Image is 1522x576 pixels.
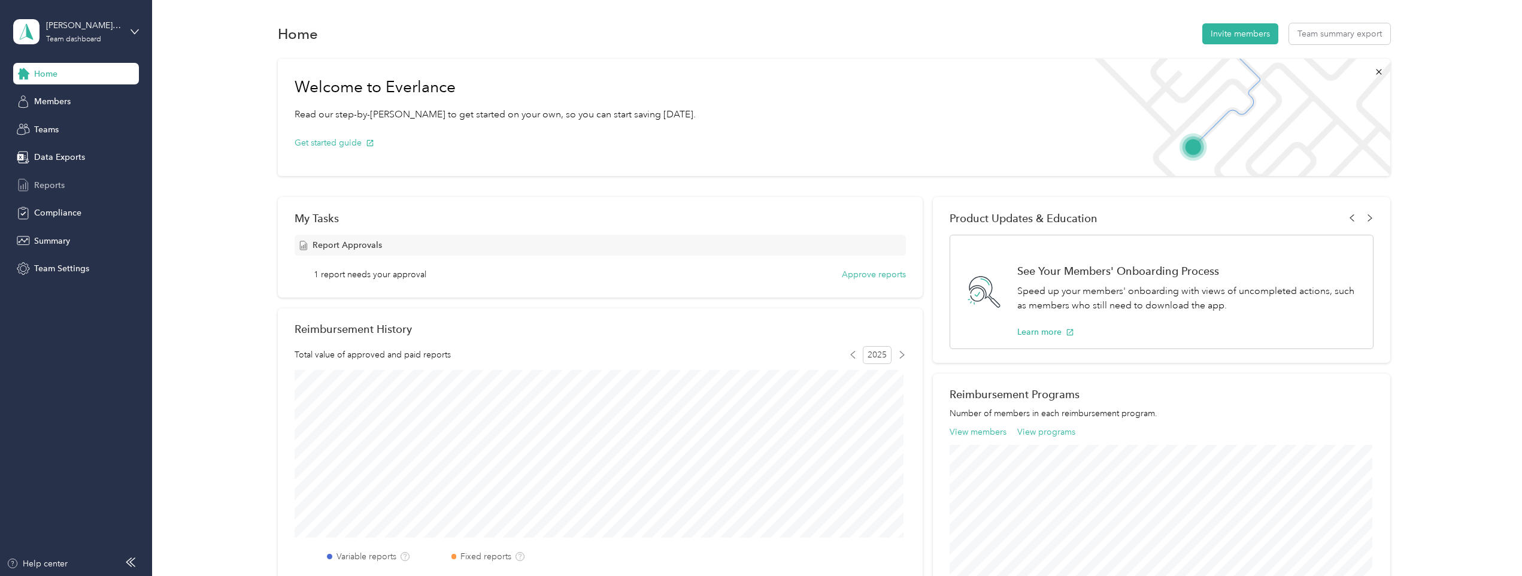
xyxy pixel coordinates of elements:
[1202,23,1278,44] button: Invite members
[295,107,696,122] p: Read our step-by-[PERSON_NAME] to get started on your own, so you can start saving [DATE].
[295,212,905,225] div: My Tasks
[278,28,318,40] h1: Home
[1083,59,1390,176] img: Welcome to everlance
[34,262,89,275] span: Team Settings
[34,235,70,247] span: Summary
[863,346,892,364] span: 2025
[1289,23,1390,44] button: Team summary export
[1455,509,1522,576] iframe: Everlance-gr Chat Button Frame
[34,68,57,80] span: Home
[46,19,121,32] div: [PERSON_NAME][EMAIL_ADDRESS][PERSON_NAME][DOMAIN_NAME]
[950,407,1374,420] p: Number of members in each reimbursement program.
[295,78,696,97] h1: Welcome to Everlance
[34,95,71,108] span: Members
[46,36,101,43] div: Team dashboard
[7,557,68,570] button: Help center
[460,550,511,563] label: Fixed reports
[1017,265,1360,277] h1: See Your Members' Onboarding Process
[34,151,85,163] span: Data Exports
[950,212,1097,225] span: Product Updates & Education
[314,268,426,281] span: 1 report needs your approval
[950,388,1374,401] h2: Reimbursement Programs
[313,239,382,251] span: Report Approvals
[950,426,1006,438] button: View members
[1017,426,1075,438] button: View programs
[295,348,451,361] span: Total value of approved and paid reports
[1017,326,1074,338] button: Learn more
[34,207,81,219] span: Compliance
[336,550,396,563] label: Variable reports
[295,323,412,335] h2: Reimbursement History
[1017,284,1360,313] p: Speed up your members' onboarding with views of uncompleted actions, such as members who still ne...
[34,179,65,192] span: Reports
[842,268,906,281] button: Approve reports
[295,137,374,149] button: Get started guide
[34,123,59,136] span: Teams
